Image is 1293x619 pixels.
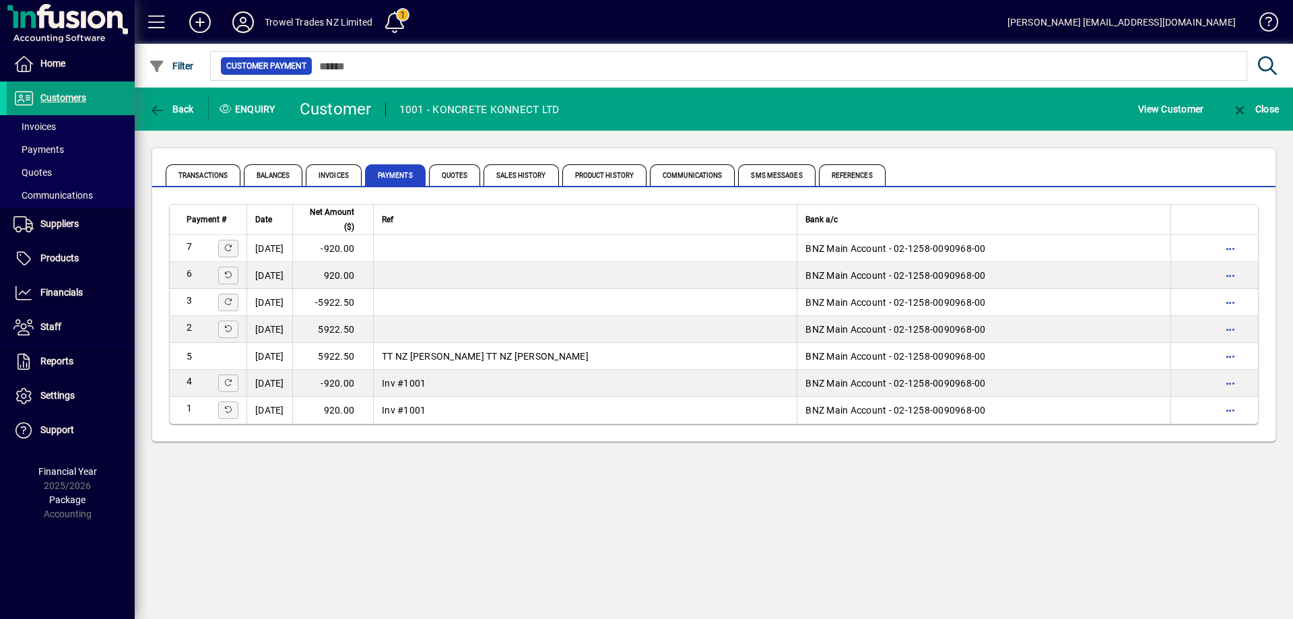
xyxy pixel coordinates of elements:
td: [DATE] [246,289,292,316]
span: Payment # [187,212,226,227]
span: BNZ Main Account - 02-1258-0090968-00 [805,270,985,281]
td: 920.00 [292,262,373,289]
td: [DATE] [246,235,292,262]
span: Ref [382,212,393,227]
button: Filter [145,54,197,78]
span: Communications [650,164,735,186]
span: Staff [40,321,61,332]
span: BNZ Main Account - 02-1258-0090968-00 [805,297,985,308]
a: Payments [7,138,135,161]
span: Invoices [306,164,362,186]
td: -920.00 [292,370,373,397]
app-page-header-button: Back [135,97,209,121]
a: Knowledge Base [1249,3,1276,46]
span: Sales History [484,164,558,186]
td: -5922.50 [292,289,373,316]
span: Financial Year [38,466,97,477]
span: Settings [40,390,75,401]
span: View Customer [1138,98,1203,120]
span: Bank a/c [805,212,838,227]
span: BNZ Main Account - 02-1258-0090968-00 [805,324,985,335]
td: [DATE] [246,262,292,289]
a: Reports [7,345,135,379]
a: Communications [7,184,135,207]
div: Customer [300,98,372,120]
span: Customer Payment [226,59,306,73]
span: BNZ Main Account - 02-1258-0090968-00 [805,405,985,416]
div: [PERSON_NAME] [EMAIL_ADDRESS][DOMAIN_NAME] [1007,11,1236,33]
span: 1 [187,403,192,414]
span: Quotes [429,164,481,186]
div: 1001 - KONCRETE KONNECT LTD [399,99,560,121]
span: Close [1232,104,1279,115]
div: Enquiry [209,98,290,120]
button: More options [1220,346,1241,367]
div: Trowel Trades NZ Limited [265,11,372,33]
span: Transactions [166,164,240,186]
button: More options [1220,292,1241,313]
span: Payments [13,144,64,155]
a: Home [7,47,135,81]
span: Support [40,424,74,435]
span: Suppliers [40,218,79,229]
a: Suppliers [7,207,135,241]
span: Package [49,494,86,505]
button: Back [145,97,197,121]
span: BNZ Main Account - 02-1258-0090968-00 [805,351,985,362]
span: Inv #1001 [382,378,426,389]
div: Date [255,212,284,227]
span: Back [149,104,194,115]
span: Reports [40,356,73,366]
button: Add [178,10,222,34]
span: Product History [562,164,647,186]
td: [DATE] [246,316,292,343]
span: Products [40,253,79,263]
span: Date [255,212,272,227]
div: Bank a/c [805,212,1162,227]
button: More options [1220,399,1241,421]
span: 2 [187,322,192,333]
button: Profile [222,10,265,34]
span: 6 [187,268,192,279]
button: More options [1220,238,1241,259]
button: View Customer [1135,97,1207,121]
a: Support [7,414,135,447]
button: More options [1220,319,1241,340]
td: -920.00 [292,235,373,262]
span: References [819,164,886,186]
a: Invoices [7,115,135,138]
span: Customers [40,92,86,103]
td: [DATE] [246,370,292,397]
span: TT NZ [PERSON_NAME] TT NZ [PERSON_NAME] [382,351,589,362]
a: Products [7,242,135,275]
td: 5922.50 [292,316,373,343]
span: Home [40,58,65,69]
a: Quotes [7,161,135,184]
span: Invoices [13,121,56,132]
td: [DATE] [246,343,292,370]
span: Quotes [13,167,52,178]
span: Filter [149,61,194,71]
button: Close [1228,97,1282,121]
span: Communications [13,190,93,201]
a: Staff [7,311,135,344]
span: Net Amount ($) [301,205,354,234]
app-page-header-button: Close enquiry [1218,97,1293,121]
span: Inv #1001 [382,405,426,416]
a: Financials [7,276,135,310]
td: [DATE] [246,397,292,424]
span: 5 [187,351,192,362]
button: More options [1220,265,1241,286]
a: Settings [7,379,135,413]
div: Payment # [187,212,238,227]
span: Payments [365,164,426,186]
div: Ref [382,212,789,227]
span: BNZ Main Account - 02-1258-0090968-00 [805,243,985,254]
div: Net Amount ($) [301,205,366,234]
span: BNZ Main Account - 02-1258-0090968-00 [805,378,985,389]
button: More options [1220,372,1241,394]
span: Balances [244,164,302,186]
span: 4 [187,376,192,387]
span: Financials [40,287,83,298]
span: 3 [187,295,192,306]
